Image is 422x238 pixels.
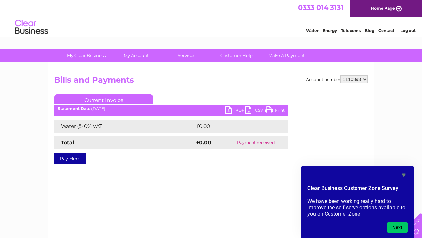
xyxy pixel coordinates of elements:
[307,184,408,195] h2: Clear Business Customer Zone Survey
[54,75,368,88] h2: Bills and Payments
[259,49,314,62] a: Make A Payment
[59,49,114,62] a: My Clear Business
[306,28,319,33] a: Water
[56,4,367,32] div: Clear Business is a trading name of Verastar Limited (registered in [GEOGRAPHIC_DATA] No. 3667643...
[400,171,408,179] button: Hide survey
[306,75,368,83] div: Account number
[195,120,273,133] td: £0.00
[209,49,264,62] a: Customer Help
[159,49,214,62] a: Services
[307,171,408,233] div: Clear Business Customer Zone Survey
[378,28,394,33] a: Contact
[58,106,92,111] b: Statement Date:
[109,49,164,62] a: My Account
[387,222,408,233] button: Next question
[400,28,416,33] a: Log out
[365,28,374,33] a: Blog
[265,106,285,116] a: Print
[54,153,86,164] a: Pay Here
[225,106,245,116] a: PDF
[298,3,343,12] a: 0333 014 3131
[196,139,211,146] strong: £0.00
[323,28,337,33] a: Energy
[307,198,408,217] p: We have been working really hard to improve the self-serve options available to you on Customer Zone
[54,106,288,111] div: [DATE]
[15,17,48,37] img: logo.png
[341,28,361,33] a: Telecoms
[54,94,153,104] a: Current Invoice
[224,136,288,149] td: Payment received
[54,120,195,133] td: Water @ 0% VAT
[245,106,265,116] a: CSV
[61,139,74,146] strong: Total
